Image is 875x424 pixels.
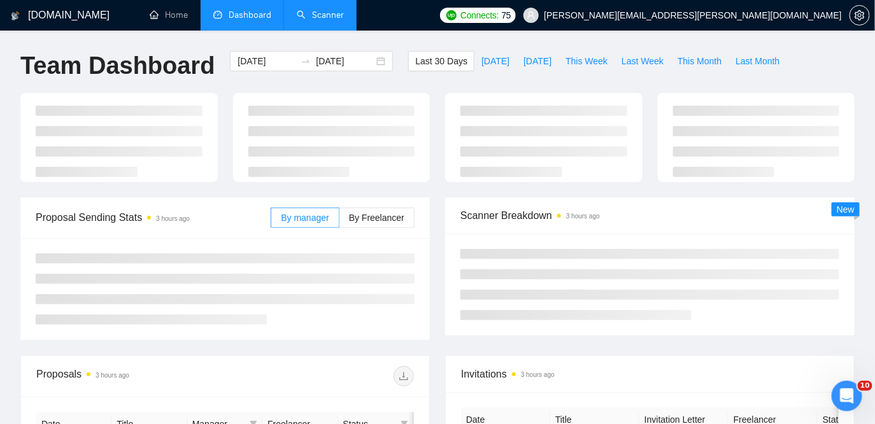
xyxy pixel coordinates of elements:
input: Start date [238,54,295,68]
span: [DATE] [481,54,509,68]
button: Last Week [615,51,671,71]
span: By Freelancer [349,213,404,223]
span: Scanner Breakdown [460,208,839,223]
h1: Team Dashboard [20,51,215,81]
span: New [837,204,855,215]
button: This Month [671,51,729,71]
span: Last Week [622,54,664,68]
iframe: Intercom live chat [832,381,862,411]
a: setting [850,10,870,20]
span: This Month [678,54,722,68]
span: This Week [566,54,608,68]
button: [DATE] [516,51,558,71]
span: [DATE] [523,54,551,68]
span: to [301,56,311,66]
span: dashboard [213,10,222,19]
span: By manager [281,213,329,223]
span: 10 [858,381,872,391]
a: searchScanner [297,10,344,20]
button: setting [850,5,870,25]
img: logo [11,6,20,26]
div: Proposals [36,366,225,386]
span: 75 [501,8,511,22]
span: Proposal Sending Stats [36,209,271,225]
span: Invitations [461,366,839,382]
button: [DATE] [474,51,516,71]
span: Dashboard [229,10,271,20]
span: Last 30 Days [415,54,467,68]
a: homeHome [150,10,188,20]
time: 3 hours ago [521,371,555,378]
span: Connects: [460,8,499,22]
time: 3 hours ago [96,372,129,379]
span: user [527,11,536,20]
span: setting [850,10,869,20]
img: upwork-logo.png [446,10,457,20]
button: This Week [558,51,615,71]
button: Last 30 Days [408,51,474,71]
span: swap-right [301,56,311,66]
span: Last Month [736,54,779,68]
time: 3 hours ago [156,215,190,222]
button: Last Month [729,51,786,71]
time: 3 hours ago [566,213,600,220]
input: End date [316,54,374,68]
